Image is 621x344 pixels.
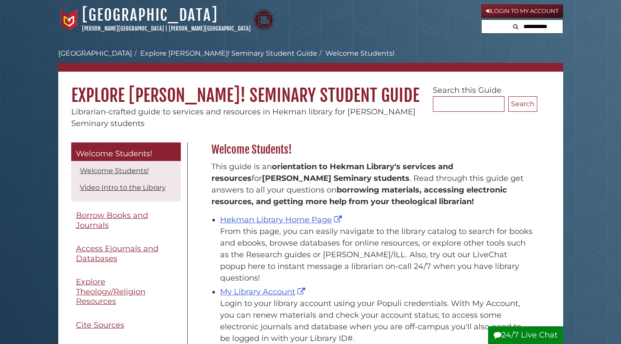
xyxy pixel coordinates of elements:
[58,9,80,31] img: Calvin University
[76,320,124,330] span: Cite Sources
[80,167,149,175] a: Welcome Students!
[211,162,523,206] span: This guide is an for . Read through this guide get answers to all your questions on
[71,239,181,268] a: Access Ejournals and Databases
[140,49,317,57] a: Explore [PERSON_NAME]! Seminary Student Guide
[317,48,394,59] li: Welcome Students!
[76,149,152,158] span: Welcome Students!
[481,4,563,18] a: Login to My Account
[220,215,344,224] a: Hekman Library Home Page
[513,24,518,29] i: Search
[58,72,563,106] h1: Explore [PERSON_NAME]! Seminary Student Guide
[58,49,132,57] a: [GEOGRAPHIC_DATA]
[80,183,166,192] a: Video Intro to the Library
[253,9,274,31] img: Calvin Theological Seminary
[488,326,563,344] button: 24/7 Live Chat
[82,6,218,25] a: [GEOGRAPHIC_DATA]
[511,20,521,32] button: Search
[76,211,148,230] span: Borrow Books and Journals
[262,174,410,183] strong: [PERSON_NAME] Seminary students
[71,107,416,128] span: Librarian-crafted guide to services and resources in Hekman library for [PERSON_NAME] Seminary st...
[71,272,181,311] a: Explore Theology/Religion Resources
[211,185,507,206] b: borrowing materials, accessing electronic resources, and getting more help from your theological ...
[169,25,251,32] a: [PERSON_NAME][GEOGRAPHIC_DATA]
[76,277,145,306] span: Explore Theology/Religion Resources
[508,96,537,112] button: Search
[220,226,533,284] div: From this page, you can easily navigate to the library catalog to search for books and ebooks, br...
[207,143,537,157] h2: Welcome Students!
[76,244,158,263] span: Access Ejournals and Databases
[220,287,307,297] a: My Library Account
[71,316,181,335] a: Cite Sources
[211,162,453,183] strong: orientation to Hekman Library's services and resources
[82,25,164,32] a: [PERSON_NAME][GEOGRAPHIC_DATA]
[58,48,563,72] nav: breadcrumb
[71,142,181,161] a: Welcome Students!
[71,206,181,235] a: Borrow Books and Journals
[165,25,167,32] span: |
